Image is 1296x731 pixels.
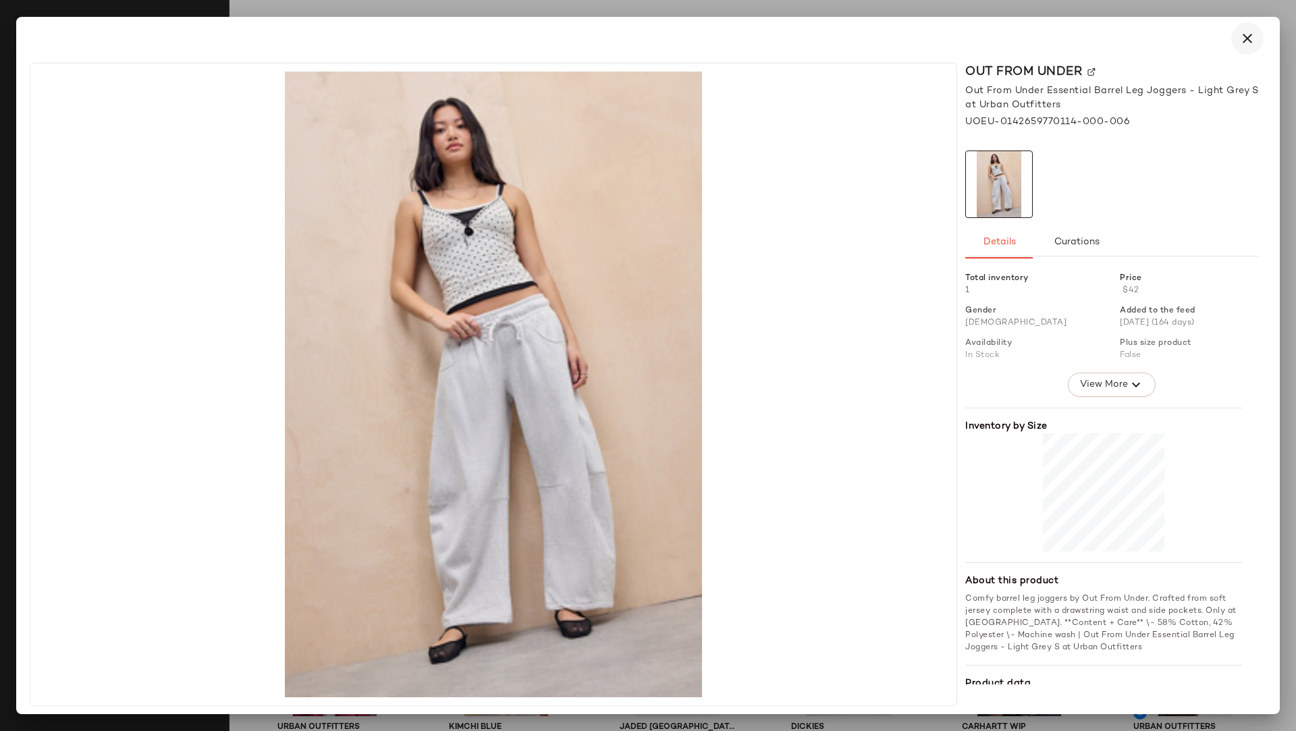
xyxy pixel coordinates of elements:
button: View More [1068,373,1156,397]
span: Curations [1054,237,1100,248]
div: Inventory by Size [965,419,1242,433]
img: svg%3e [1087,68,1096,76]
span: Details [982,237,1015,248]
img: 0142659770114_006_b [38,72,948,697]
span: Out From Under Essential Barrel Leg Joggers - Light Grey S at Urban Outfitters [965,84,1258,112]
span: Out From Under [965,63,1082,81]
div: Product data [965,676,1242,691]
div: About this product [965,574,1242,588]
img: 0142659770114_006_b [966,151,1032,217]
span: UOEU-0142659770114-000-006 [965,115,1130,129]
div: Comfy barrel leg joggers by Out From Under. Crafted from soft jersey complete with a drawstring w... [965,593,1242,654]
span: View More [1079,377,1128,393]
